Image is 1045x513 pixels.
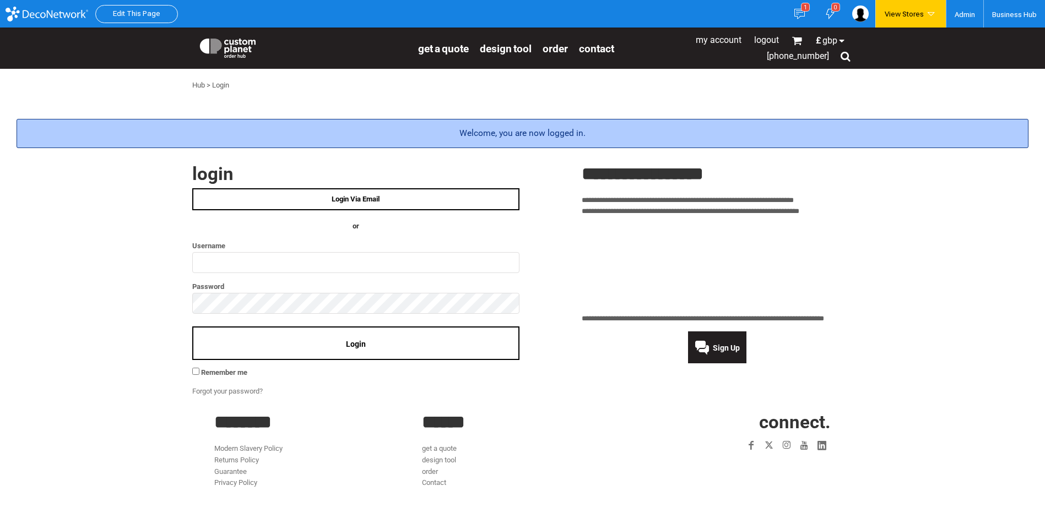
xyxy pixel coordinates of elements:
label: Password [192,280,519,293]
span: GBP [822,36,837,45]
a: Logout [754,35,779,45]
a: Custom Planet [192,30,413,63]
div: Login [212,80,229,91]
a: get a quote [422,444,457,452]
label: Username [192,239,519,252]
a: Hub [192,81,205,89]
span: £ [816,36,822,45]
iframe: Customer reviews powered by Trustpilot [679,461,831,474]
a: Contact [422,478,446,487]
a: Contact [579,42,614,54]
a: design tool [422,456,456,464]
a: My Account [696,35,741,45]
a: Login Via Email [192,188,519,210]
span: Remember me [201,368,247,376]
a: Modern Slavery Policy [214,444,283,452]
span: [PHONE_NUMBER] [767,51,829,61]
a: design tool [480,42,532,54]
a: Guarantee [214,467,247,476]
div: 1 [801,3,810,12]
span: Sign Up [713,343,740,352]
span: Login [346,340,366,348]
h4: OR [192,221,519,232]
div: Welcome, you are now logged in. [17,119,1028,148]
a: Returns Policy [214,456,259,464]
div: > [207,80,210,91]
img: Custom Planet [198,36,258,58]
a: get a quote [418,42,469,54]
a: order [543,42,568,54]
a: Forgot your password? [192,387,263,395]
div: 0 [831,3,840,12]
a: Edit This Page [113,9,160,18]
h2: Login [192,165,519,183]
input: Remember me [192,368,199,375]
h2: CONNECT. [630,413,831,431]
span: Login Via Email [332,195,380,203]
a: Privacy Policy [214,478,257,487]
a: order [422,467,438,476]
iframe: Customer reviews powered by Trustpilot [582,224,853,307]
